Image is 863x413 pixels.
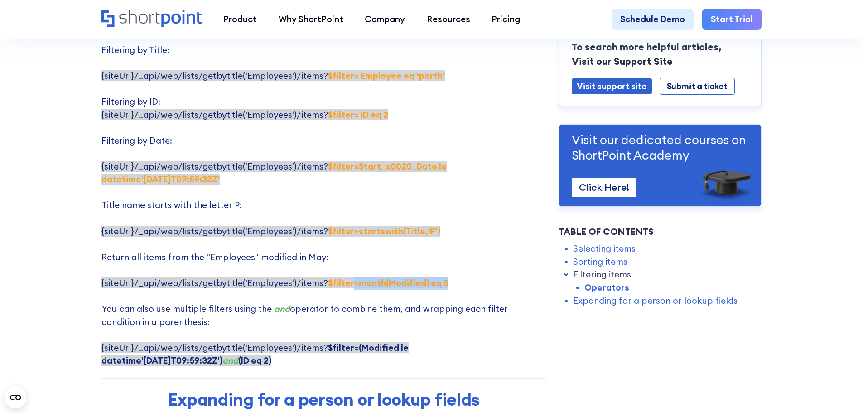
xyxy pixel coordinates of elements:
div: Product [223,13,257,26]
strong: (ID eq 2) [222,355,271,366]
a: Pricing [481,9,531,30]
strong: $filter=month(Modified) eq 5 [328,277,448,288]
a: Operators [584,281,629,294]
strong: $filter= Employee eq ‘parth' [328,70,445,81]
strong: $filter= ID eq 2 [328,109,388,120]
strong: $filter=startswith(Title,‘P’) [328,226,440,237]
a: Company [354,9,416,30]
p: Visit our dedicated courses on ShortPoint Academy [572,131,748,163]
iframe: Chat Widget [818,369,863,413]
span: {siteUrl}/_api/web/lists/getbytitle('Employees')/items? [101,70,445,81]
a: Expanding for a person or lookup fields [573,294,738,307]
span: {siteUrl}/_api/web/lists/getbytitle('Employees')/items? [101,226,440,237]
span: {siteUrl}/_api/web/lists/getbytitle('Employees')/items? [101,277,448,288]
div: Why ShortPoint [279,13,343,26]
a: Resources [416,9,481,30]
p: To search more helpful articles, Visit our Support Site [572,39,748,68]
a: Sorting items [573,255,627,268]
div: Table of Contents [559,225,762,238]
a: Filtering items [573,268,631,281]
h2: Expanding for a person or lookup fields [154,389,493,409]
a: Click Here! [572,177,636,197]
a: Why ShortPoint [268,9,354,30]
a: Selecting items [573,242,636,255]
span: {siteUrl}/_api/web/lists/getbytitle('Employees')/items? [101,161,447,185]
a: Home [101,10,202,29]
div: Company [365,13,405,26]
span: {siteUrl}/_api/web/lists/getbytitle('Employees')/items? [101,109,388,120]
span: {siteUrl}/_api/web/lists/getbytitle('Employees')/items? [101,342,409,366]
button: Open CMP widget [5,387,26,408]
em: and [274,303,290,314]
div: Pricing [492,13,520,26]
div: Resources [427,13,470,26]
a: Visit support site [572,78,651,94]
a: Schedule Demo [612,9,694,30]
a: Product [212,9,268,30]
em: and [222,355,238,366]
p: Here are some examples of using parameter: Filtering by Title: Filtering by ID: Filtering by Date... [101,18,546,367]
a: Submit a ticket [660,78,735,94]
a: Start Trial [702,9,762,30]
